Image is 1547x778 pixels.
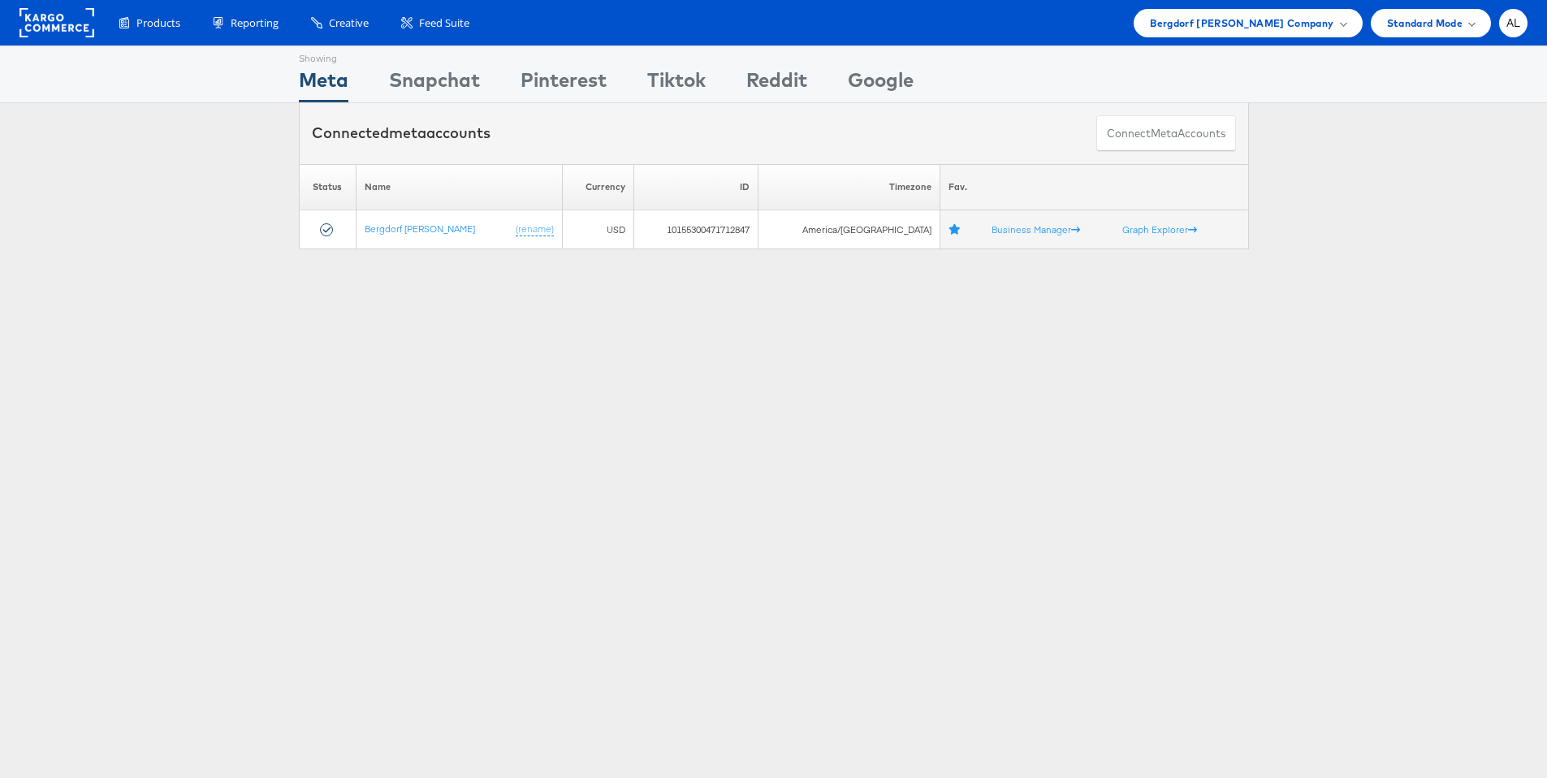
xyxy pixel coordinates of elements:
th: Currency [563,164,633,210]
th: Timezone [758,164,940,210]
td: America/[GEOGRAPHIC_DATA] [758,210,940,249]
a: Business Manager [992,223,1080,236]
span: Bergdorf [PERSON_NAME] Company [1150,15,1333,32]
th: Name [357,164,563,210]
span: Products [136,15,180,31]
th: Status [299,164,357,210]
a: Bergdorf [PERSON_NAME] [365,223,475,235]
div: Reddit [746,66,807,102]
th: ID [633,164,758,210]
span: Reporting [231,15,279,31]
span: Standard Mode [1387,15,1463,32]
span: AL [1506,18,1521,28]
span: meta [1151,126,1178,141]
div: Showing [299,46,348,66]
a: Graph Explorer [1122,223,1197,236]
span: meta [389,123,426,142]
div: Connected accounts [312,123,490,144]
span: Creative [329,15,369,31]
span: Feed Suite [419,15,469,31]
td: USD [563,210,633,249]
td: 10155300471712847 [633,210,758,249]
div: Snapchat [389,66,480,102]
div: Pinterest [521,66,607,102]
div: Google [848,66,914,102]
a: (rename) [516,223,554,236]
button: ConnectmetaAccounts [1096,115,1236,152]
div: Meta [299,66,348,102]
div: Tiktok [647,66,706,102]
